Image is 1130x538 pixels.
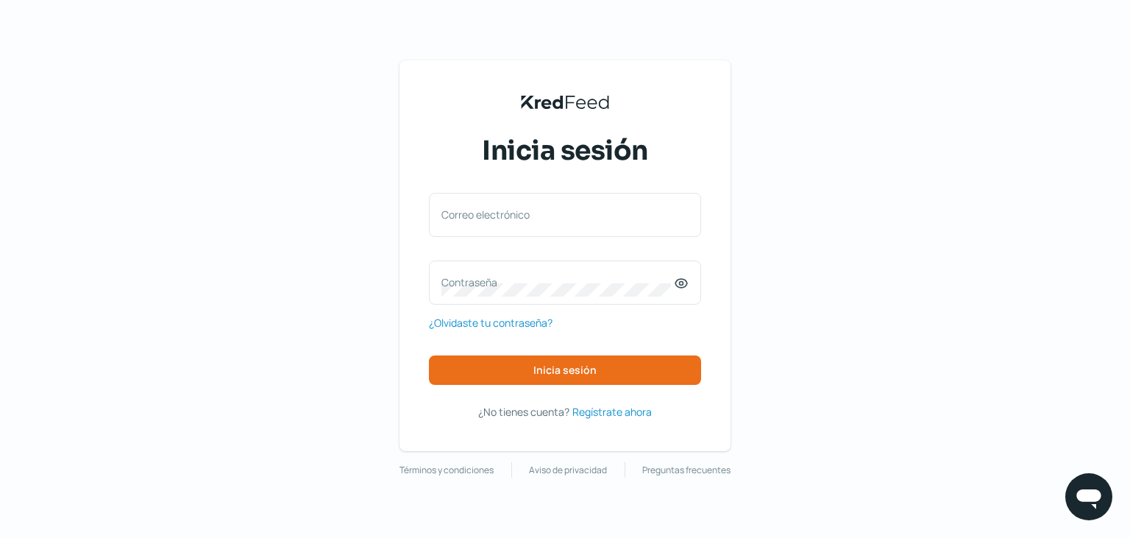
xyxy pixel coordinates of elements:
[441,208,674,222] label: Correo electrónico
[642,462,731,478] a: Preguntas frecuentes
[429,355,701,385] button: Inicia sesión
[572,403,652,421] a: Regístrate ahora
[482,132,648,169] span: Inicia sesión
[441,275,674,289] label: Contraseña
[529,462,607,478] a: Aviso de privacidad
[399,462,494,478] a: Términos y condiciones
[533,365,597,375] span: Inicia sesión
[478,405,569,419] span: ¿No tienes cuenta?
[429,314,552,332] a: ¿Olvidaste tu contraseña?
[1074,482,1104,512] img: chatIcon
